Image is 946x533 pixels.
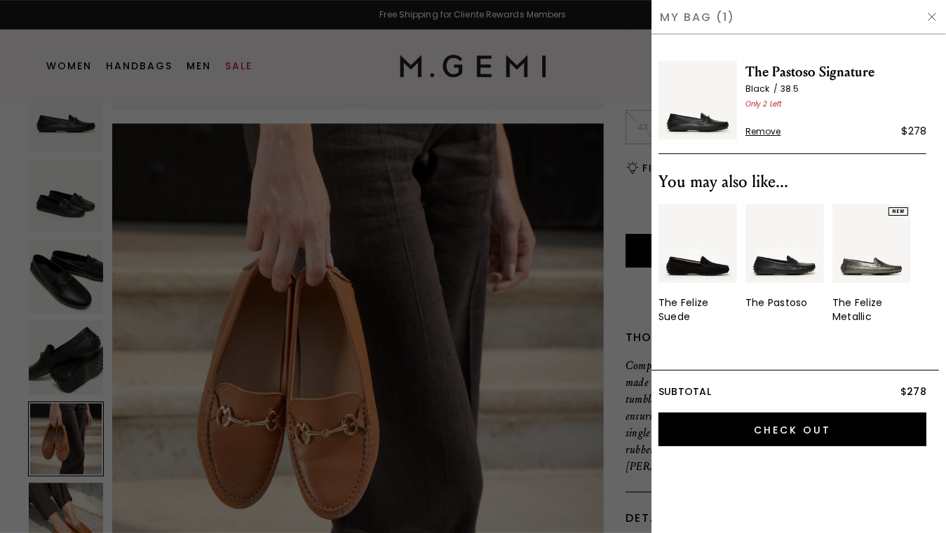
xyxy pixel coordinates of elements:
span: 38.5 [781,83,799,95]
input: Check Out [658,413,926,446]
img: Hide Drawer [926,11,938,22]
span: $278 [900,385,926,399]
img: The Pastoso Signature [658,61,737,139]
a: The Pastoso [745,205,824,310]
div: NEW [888,207,908,216]
img: v_05707_01_Main_New_TheFelize_Black_Suede_8c9aec45-d7d9-47c9-aceb-01c79bb6df27_290x387_crop_cente... [658,205,737,283]
a: NEWThe Felize Metallic [832,205,911,324]
div: The Pastoso [745,296,808,310]
span: Remove [745,126,781,137]
div: The Felize Metallic [832,296,911,324]
span: Only 2 Left [745,99,782,109]
a: The Felize Suede [658,205,737,324]
img: v_11573_01_Main_New_ThePastoso_Black_Leather_290x387_crop_center.jpg [745,205,824,283]
div: $278 [901,123,926,139]
span: The Pastoso Signature [745,61,926,83]
div: The Felize Suede [658,296,737,324]
span: Subtotal [658,385,711,399]
div: You may also like... [658,171,926,193]
span: Black [745,83,781,95]
img: 7385132007483_01_Main_New_TheFelize_DarkGunmetal_MetallicLeather_290x387_crop_center.jpg [832,205,911,283]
